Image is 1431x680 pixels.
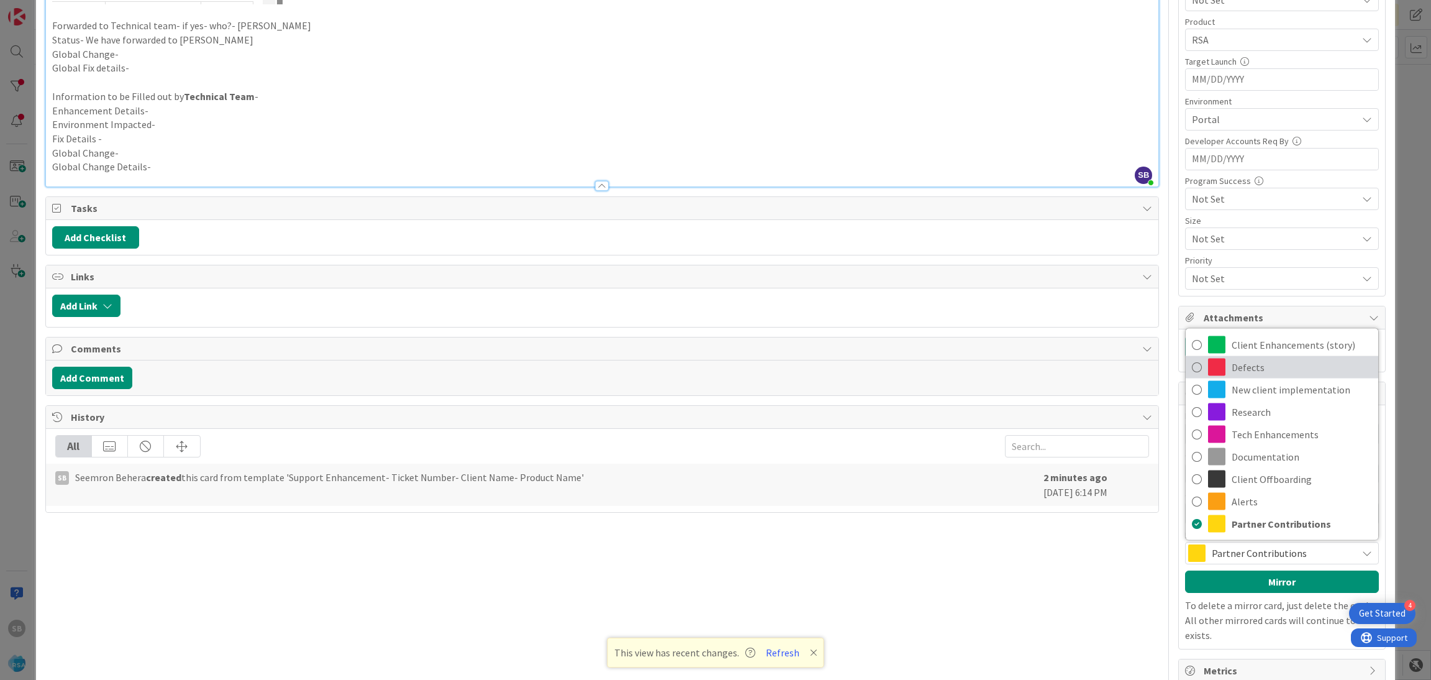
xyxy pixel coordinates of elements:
[71,269,1137,284] span: Links
[184,90,255,103] strong: Technical Team
[1185,598,1379,643] p: To delete a mirror card, just delete the card. All other mirrored cards will continue to exists.
[52,47,1153,62] p: Global Change-
[52,33,1153,47] p: Status- We have forwarded to [PERSON_NAME]
[52,367,132,389] button: Add Comment
[71,341,1137,356] span: Comments
[1204,310,1363,325] span: Attachments
[52,146,1153,160] p: Global Change-
[1232,470,1372,489] span: Client Offboarding
[1204,663,1363,678] span: Metrics
[1186,513,1378,535] a: Partner Contributions
[1185,137,1379,145] div: Developer Accounts Req By
[26,2,57,17] span: Support
[1186,401,1378,423] a: Research
[56,436,92,457] div: All
[52,117,1153,132] p: Environment Impacted-
[1186,334,1378,356] a: Client Enhancements (story)
[1232,336,1372,354] span: Client Enhancements (story)
[1232,380,1372,399] span: New client implementation
[761,645,804,661] button: Refresh
[1135,167,1152,184] span: SB
[1404,600,1415,611] div: 4
[1186,490,1378,513] a: Alerts
[1192,149,1372,170] input: MM/DD/YYYY
[1232,358,1372,377] span: Defects
[1192,112,1357,127] span: Portal
[614,645,755,660] span: This view has recent changes.
[1185,571,1379,593] button: Mirror
[55,471,69,485] div: SB
[1043,471,1107,484] b: 2 minutes ago
[1186,423,1378,446] a: Tech Enhancements
[1212,544,1351,562] span: Partner Contributions
[1186,356,1378,379] a: Defects
[1192,191,1357,206] span: Not Set
[52,90,1153,104] p: Information to be Filled out by -
[75,470,584,485] span: Seemron Behera this card from template 'Support Enhancement- Ticket Number- Client Name- Product ...
[1185,216,1379,225] div: Size
[1186,446,1378,468] a: Documentation
[1185,97,1379,106] div: Environment
[71,410,1137,425] span: History
[146,471,181,484] b: created
[1185,177,1379,185] div: Program Success
[1232,515,1372,533] span: Partner Contributions
[1359,607,1406,620] div: Get Started
[52,61,1153,75] p: Global Fix details-
[1185,17,1379,26] div: Product
[52,160,1153,174] p: Global Change Details-
[1185,256,1379,265] div: Priority
[1192,69,1372,90] input: MM/DD/YYYY
[1185,57,1379,66] div: Target Launch
[1186,379,1378,401] a: New client implementation
[52,132,1153,146] p: Fix Details -
[1232,492,1372,511] span: Alerts
[52,226,139,249] button: Add Checklist
[52,104,1153,118] p: Enhancement Details-
[1192,32,1357,47] span: RSA
[1192,230,1351,247] span: Not Set
[1232,403,1372,421] span: Research
[1349,603,1415,624] div: Open Get Started checklist, remaining modules: 4
[52,19,1153,33] p: Forwarded to Technical team- if yes- who?- [PERSON_NAME]
[1186,468,1378,490] a: Client Offboarding
[1043,470,1149,500] div: [DATE] 6:14 PM
[71,201,1137,216] span: Tasks
[1232,448,1372,466] span: Documentation
[52,295,120,317] button: Add Link
[1005,435,1149,457] input: Search...
[1232,425,1372,444] span: Tech Enhancements
[1185,531,1205,540] span: Label
[1192,270,1351,287] span: Not Set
